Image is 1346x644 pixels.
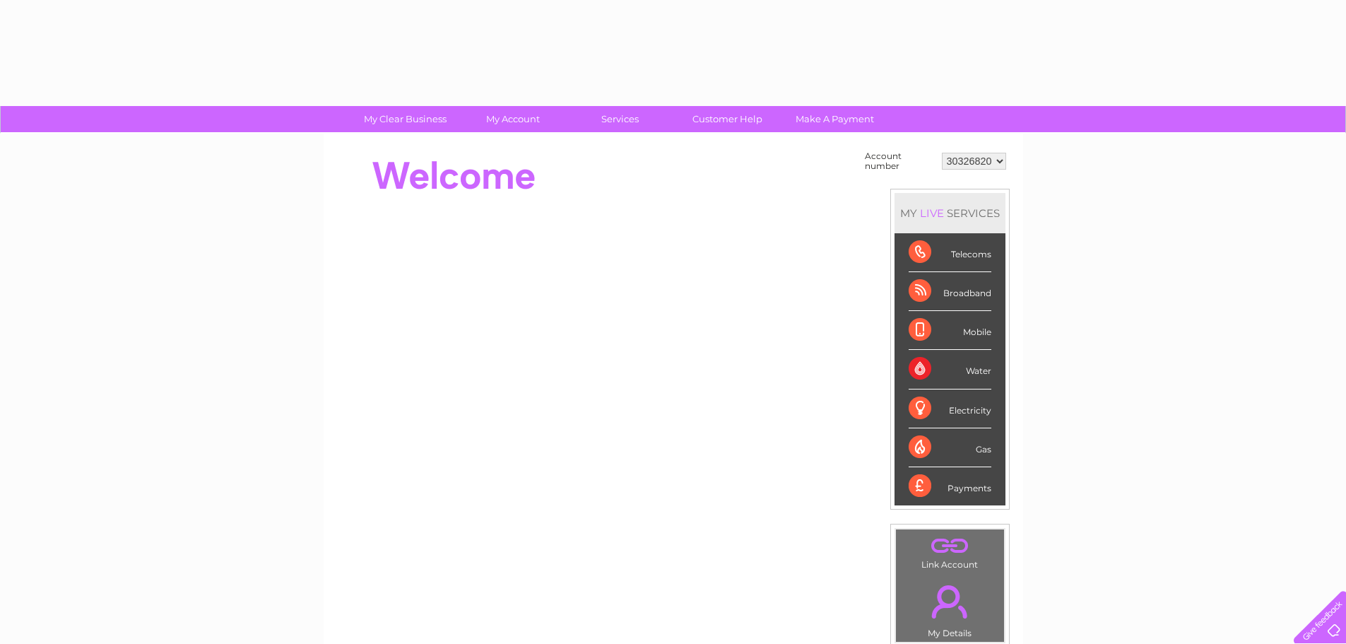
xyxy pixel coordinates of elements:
td: My Details [895,573,1005,643]
a: Make A Payment [777,106,893,132]
a: . [899,577,1000,626]
a: Services [562,106,678,132]
td: Link Account [895,529,1005,573]
div: Gas [909,428,991,467]
a: Customer Help [669,106,786,132]
div: Mobile [909,311,991,350]
td: Account number [861,148,938,175]
a: . [899,533,1000,558]
div: Broadband [909,272,991,311]
a: My Clear Business [347,106,464,132]
div: LIVE [917,206,947,220]
a: My Account [454,106,571,132]
div: Electricity [909,390,991,428]
div: Water [909,350,991,389]
div: MY SERVICES [895,193,1005,233]
div: Payments [909,467,991,505]
div: Telecoms [909,233,991,272]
